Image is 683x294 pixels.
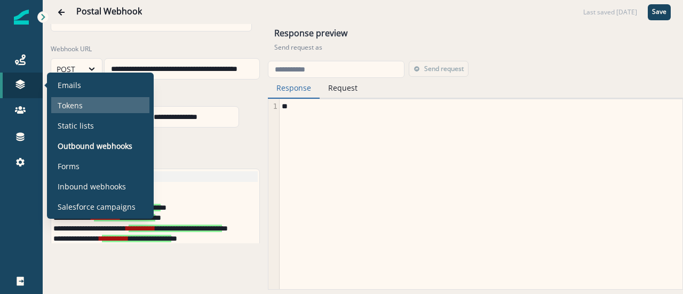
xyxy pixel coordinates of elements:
[51,178,149,194] a: Inbound webhooks
[51,158,149,174] a: Forms
[274,43,677,52] p: Send request as
[58,201,136,212] p: Salesforce campaigns
[51,117,149,133] a: Static lists
[320,78,366,99] button: Request
[57,63,77,75] div: POST
[51,97,149,113] a: Tokens
[51,44,253,54] label: Webhook URL
[648,4,671,20] button: Save
[652,8,666,15] p: Save
[268,78,320,99] button: Response
[51,138,149,154] a: Outbound webhooks
[409,61,468,77] button: Send request
[76,6,142,18] div: Postal Webhook
[14,10,29,25] img: Inflection
[58,80,81,91] p: Emails
[51,198,149,214] a: Salesforce campaigns
[58,161,80,172] p: Forms
[51,2,72,23] button: Go back
[58,181,126,192] p: Inbound webhooks
[58,140,132,152] p: Outbound webhooks
[58,100,83,111] p: Tokens
[274,28,677,43] h1: Response preview
[424,65,464,73] p: Send request
[51,77,149,93] a: Emails
[58,120,94,131] p: Static lists
[268,101,279,112] div: 1
[583,7,637,17] div: Last saved [DATE]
